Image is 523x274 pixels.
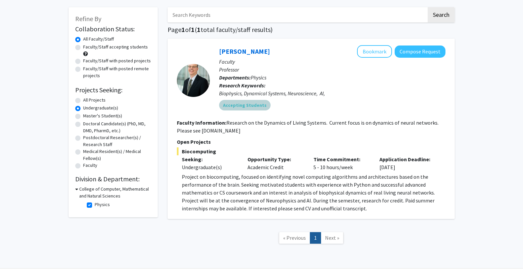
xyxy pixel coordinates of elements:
[177,138,445,146] p: Open Projects
[75,175,151,183] h2: Division & Department:
[177,119,439,134] fg-read-more: Research on the Dynamics of Living Systems. Current focus is on dynamics of neural networks. Plea...
[75,86,151,94] h2: Projects Seeking:
[168,226,455,252] nav: Page navigation
[247,155,304,163] p: Opportunity Type:
[177,147,445,155] span: Biocomputing
[95,201,110,208] label: Physics
[219,47,270,55] a: [PERSON_NAME]
[191,25,195,34] span: 1
[83,134,151,148] label: Postdoctoral Researcher(s) / Research Staff
[395,46,445,58] button: Compose Request to Wolfgang Losert
[219,66,445,74] p: Professor
[251,74,266,81] span: Physics
[219,100,271,110] mat-chip: Accepting Students
[243,155,309,171] div: Academic Credit
[83,97,106,104] label: All Projects
[197,25,201,34] span: 1
[83,162,97,169] label: Faculty
[5,244,28,269] iframe: Chat
[79,186,151,199] h3: College of Computer, Mathematical and Natural Sciences
[75,25,151,33] h2: Collaboration Status:
[83,44,148,50] label: Faculty/Staff accepting students
[83,112,122,119] label: Master's Student(s)
[181,25,185,34] span: 1
[219,89,445,97] div: Biophysics, Dynamical Systems, Neuroscience, AI,
[83,105,118,111] label: Undergraduate(s)
[83,65,151,79] label: Faculty/Staff with posted remote projects
[325,234,339,241] span: Next »
[321,232,343,244] a: Next Page
[279,232,310,244] a: Previous Page
[219,82,266,89] b: Research Keywords:
[357,45,392,58] button: Add Wolfgang Losert to Bookmarks
[182,155,238,163] p: Seeking:
[375,155,441,171] div: [DATE]
[182,163,238,171] div: Undergraduate(s)
[83,120,151,134] label: Doctoral Candidate(s) (PhD, MD, DMD, PharmD, etc.)
[168,26,455,34] h1: Page of ( total faculty/staff results)
[168,7,427,22] input: Search Keywords
[75,15,101,23] span: Refine By
[83,57,151,64] label: Faculty/Staff with posted projects
[310,232,321,244] a: 1
[313,155,370,163] p: Time Commitment:
[83,148,151,162] label: Medical Resident(s) / Medical Fellow(s)
[83,36,114,43] label: All Faculty/Staff
[177,119,226,126] b: Faculty Information:
[428,7,455,22] button: Search
[283,234,306,241] span: « Previous
[219,74,251,81] b: Departments:
[182,173,445,212] p: Project on biocomputing, focused on identifying novel computing algorithms and architectures base...
[309,155,375,171] div: 5 - 10 hours/week
[219,58,445,66] p: Faculty
[379,155,436,163] p: Application Deadline:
